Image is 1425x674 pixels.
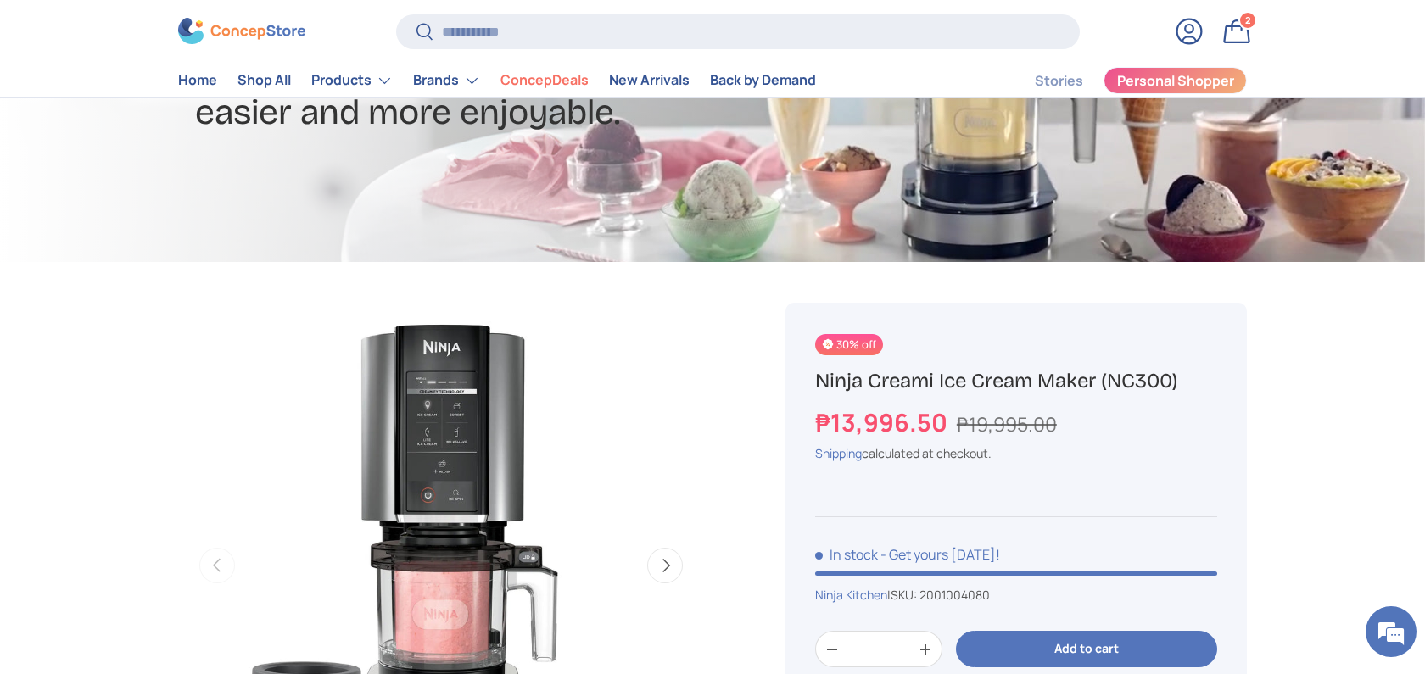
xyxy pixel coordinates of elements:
span: In stock [815,545,878,564]
a: Home [178,64,217,97]
span: | [887,587,990,603]
span: 30% off [815,334,883,355]
div: Minimize live chat window [278,8,319,49]
span: Personal Shopper [1117,75,1234,88]
div: Chat with us now [88,95,285,117]
strong: ₱13,996.50 [815,405,952,439]
div: calculated at checkout. [815,444,1217,462]
s: ₱19,995.00 [957,410,1057,437]
h1: Ninja Creami Ice Cream Maker (NC300) [815,368,1217,394]
span: We're online! [98,214,234,385]
a: Ninja Kitchen [815,587,887,603]
p: - Get yours [DATE]! [880,545,1000,564]
span: SKU: [891,587,917,603]
button: Add to cart [956,631,1217,667]
nav: Secondary [994,64,1247,97]
span: 2001004080 [919,587,990,603]
a: Personal Shopper [1104,67,1247,94]
a: Stories [1035,64,1083,97]
a: Back by Demand [710,64,816,97]
nav: Primary [178,64,816,97]
span: 2 [1245,14,1251,27]
a: Shop All [237,64,291,97]
summary: Brands [403,64,490,97]
textarea: Type your message and hit 'Enter' [8,463,323,522]
a: New Arrivals [609,64,690,97]
img: ConcepStore [178,19,305,45]
summary: Products [301,64,403,97]
a: Shipping [815,445,862,461]
a: ConcepDeals [500,64,589,97]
